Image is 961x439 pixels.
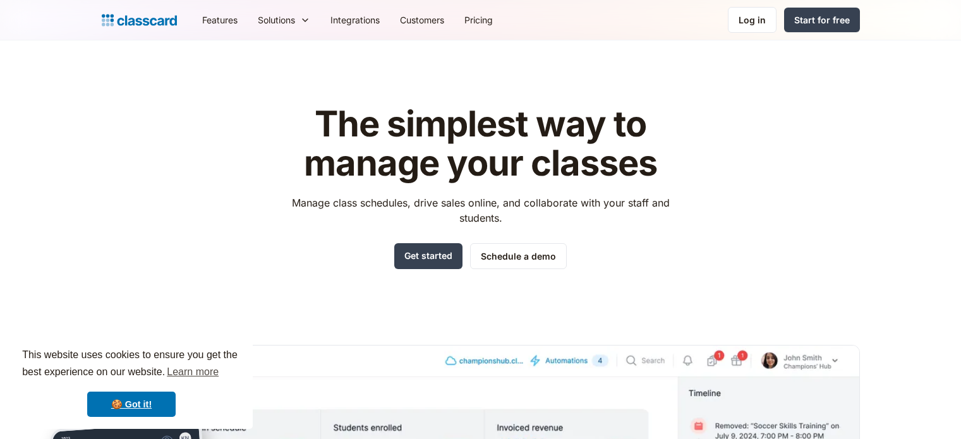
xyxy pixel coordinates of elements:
[248,6,320,34] div: Solutions
[784,8,860,32] a: Start for free
[22,347,241,382] span: This website uses cookies to ensure you get the best experience on our website.
[739,13,766,27] div: Log in
[258,13,295,27] div: Solutions
[390,6,454,34] a: Customers
[280,105,681,183] h1: The simplest way to manage your classes
[87,392,176,417] a: dismiss cookie message
[470,243,567,269] a: Schedule a demo
[10,335,253,429] div: cookieconsent
[728,7,777,33] a: Log in
[280,195,681,226] p: Manage class schedules, drive sales online, and collaborate with your staff and students.
[102,11,177,29] a: home
[192,6,248,34] a: Features
[165,363,221,382] a: learn more about cookies
[394,243,462,269] a: Get started
[454,6,503,34] a: Pricing
[794,13,850,27] div: Start for free
[320,6,390,34] a: Integrations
